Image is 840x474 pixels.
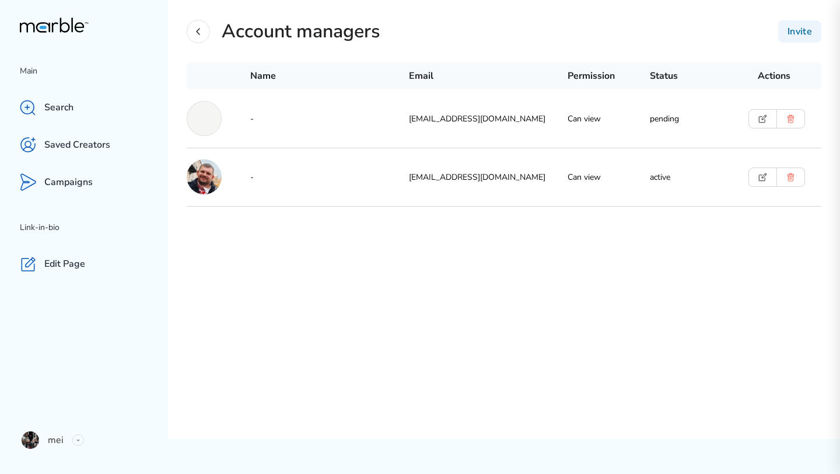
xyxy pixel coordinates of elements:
p: Campaigns [44,176,93,189]
div: Invite [778,20,821,43]
p: Can view [568,172,650,183]
p: [EMAIL_ADDRESS][DOMAIN_NAME] [409,113,568,124]
h4: - [250,113,409,124]
h3: Status [650,69,678,82]
p: Edit Page [44,258,85,270]
p: Saved Creators [44,139,110,151]
h3: Name [250,69,276,82]
p: pending [650,113,732,124]
p: Main [20,64,168,78]
div: Account managers [222,19,380,44]
h4: - [250,172,409,183]
h3: Permission [568,69,615,82]
h3: Actions [758,69,790,82]
p: [EMAIL_ADDRESS][DOMAIN_NAME] [409,172,568,183]
p: Search [44,102,73,114]
h3: Email [409,69,433,82]
p: active [650,172,732,183]
p: mei [48,433,64,447]
p: Can view [568,113,650,124]
p: Link-in-bio [20,221,168,235]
